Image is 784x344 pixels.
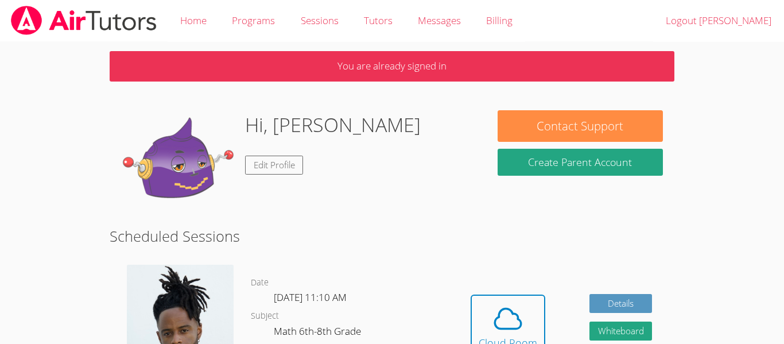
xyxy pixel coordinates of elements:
[10,6,158,35] img: airtutors_banner-c4298cdbf04f3fff15de1276eac7730deb9818008684d7c2e4769d2f7ddbe033.png
[418,14,461,27] span: Messages
[498,149,663,176] button: Create Parent Account
[274,323,363,343] dd: Math 6th-8th Grade
[245,156,304,175] a: Edit Profile
[121,110,236,225] img: default.png
[245,110,421,140] h1: Hi, [PERSON_NAME]
[498,110,663,142] button: Contact Support
[110,225,674,247] h2: Scheduled Sessions
[274,291,347,304] span: [DATE] 11:10 AM
[251,276,269,290] dt: Date
[110,51,674,82] p: You are already signed in
[589,294,653,313] a: Details
[589,322,653,341] button: Whiteboard
[251,309,279,323] dt: Subject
